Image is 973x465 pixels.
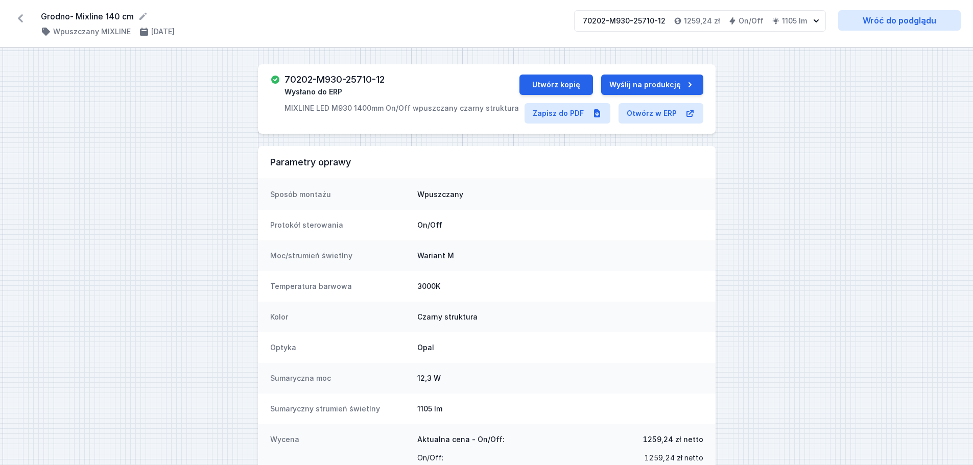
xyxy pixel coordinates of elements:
[270,220,409,230] dt: Protokół sterowania
[270,189,409,200] dt: Sposób montażu
[284,87,342,97] span: Wysłano do ERP
[270,404,409,414] dt: Sumaryczny strumień świetlny
[574,10,826,32] button: 70202-M930-25710-121259,24 złOn/Off1105 lm
[417,281,703,291] dd: 3000K
[643,434,703,445] span: 1259,24 zł netto
[417,451,443,465] span: On/Off :
[270,312,409,322] dt: Kolor
[417,312,703,322] dd: Czarny struktura
[41,10,562,22] form: Grodno- Mixline 140 cm
[519,75,593,95] button: Utwórz kopię
[417,251,703,261] dd: Wariant M
[417,404,703,414] dd: 1105 lm
[151,27,175,37] h4: [DATE]
[270,251,409,261] dt: Moc/strumień świetlny
[739,16,764,26] h4: On/Off
[270,281,409,291] dt: Temperatura barwowa
[782,16,807,26] h4: 1105 lm
[601,75,703,95] button: Wyślij na produkcję
[525,103,610,124] a: Zapisz do PDF
[838,10,961,31] a: Wróć do podglądu
[417,373,703,383] dd: 12,3 W
[284,103,519,113] p: MIXLINE LED M930 1400mm On/Off wpuszczany czarny struktura
[684,16,720,26] h4: 1259,24 zł
[53,27,131,37] h4: Wpuszczany MIXLINE
[583,16,666,26] div: 70202-M930-25710-12
[138,11,148,21] button: Edytuj nazwę projektu
[644,451,703,465] span: 1259,24 zł netto
[619,103,703,124] a: Otwórz w ERP
[417,220,703,230] dd: On/Off
[270,342,409,353] dt: Optyka
[417,189,703,200] dd: Wpuszczany
[417,342,703,353] dd: Opal
[270,373,409,383] dt: Sumaryczna moc
[284,75,385,85] h3: 70202-M930-25710-12
[417,434,505,445] span: Aktualna cena - On/Off:
[270,156,703,168] h3: Parametry oprawy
